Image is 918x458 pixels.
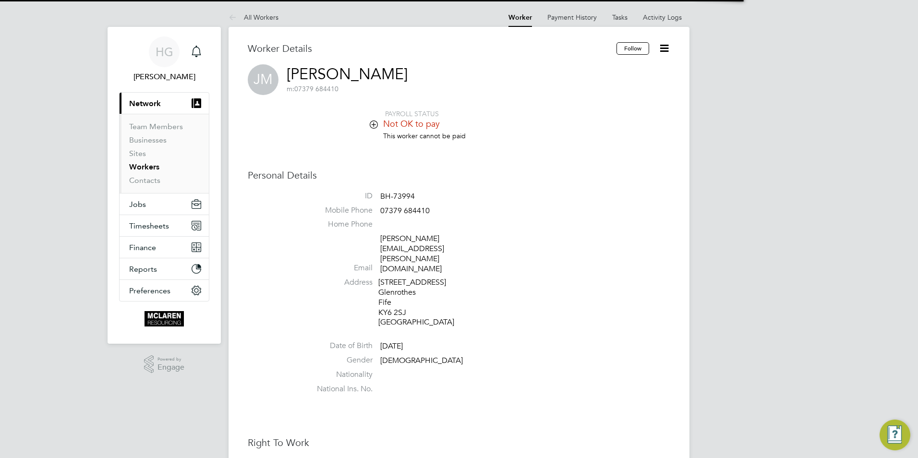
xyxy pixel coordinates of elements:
a: Worker [508,13,532,22]
img: mclaren-logo-retina.png [145,311,183,326]
h3: Personal Details [248,169,670,181]
label: ID [305,191,373,201]
span: [DATE] [380,341,403,351]
a: Contacts [129,176,160,185]
label: Address [305,277,373,288]
span: Network [129,99,161,108]
div: Network [120,114,209,193]
label: Gender [305,355,373,365]
a: [PERSON_NAME] [287,65,408,84]
a: All Workers [229,13,278,22]
a: Team Members [129,122,183,131]
a: Businesses [129,135,167,145]
label: Date of Birth [305,341,373,351]
span: BH-73994 [380,192,415,201]
span: HG [156,46,173,58]
label: Email [305,263,373,273]
span: Not OK to pay [383,118,440,129]
label: Mobile Phone [305,205,373,216]
a: Sites [129,149,146,158]
label: National Ins. No. [305,384,373,394]
a: Workers [129,162,159,171]
a: Powered byEngage [144,355,185,374]
button: Timesheets [120,215,209,236]
a: HG[PERSON_NAME] [119,36,209,83]
span: Harry Gelb [119,71,209,83]
span: JM [248,64,278,95]
span: 07379 684410 [380,206,430,216]
span: 07379 684410 [287,84,338,93]
label: Nationality [305,370,373,380]
nav: Main navigation [108,27,221,344]
span: Engage [157,363,184,372]
button: Finance [120,237,209,258]
div: [STREET_ADDRESS] Glenrothes Fife KY6 2SJ [GEOGRAPHIC_DATA] [378,277,470,327]
span: Finance [129,243,156,252]
h3: Right To Work [248,436,670,449]
label: Home Phone [305,219,373,229]
a: Tasks [612,13,628,22]
button: Follow [616,42,649,55]
span: Preferences [129,286,170,295]
span: This worker cannot be paid [383,132,466,140]
a: [PERSON_NAME][EMAIL_ADDRESS][PERSON_NAME][DOMAIN_NAME] [380,234,444,273]
button: Preferences [120,280,209,301]
button: Reports [120,258,209,279]
h3: Worker Details [248,42,616,55]
a: Activity Logs [643,13,682,22]
a: Payment History [547,13,597,22]
span: Jobs [129,200,146,209]
a: Go to home page [119,311,209,326]
button: Engage Resource Center [880,420,910,450]
span: Timesheets [129,221,169,230]
button: Jobs [120,193,209,215]
span: m: [287,84,294,93]
span: Powered by [157,355,184,363]
button: Network [120,93,209,114]
span: PAYROLL STATUS [385,109,439,118]
span: Reports [129,265,157,274]
span: [DEMOGRAPHIC_DATA] [380,356,463,365]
